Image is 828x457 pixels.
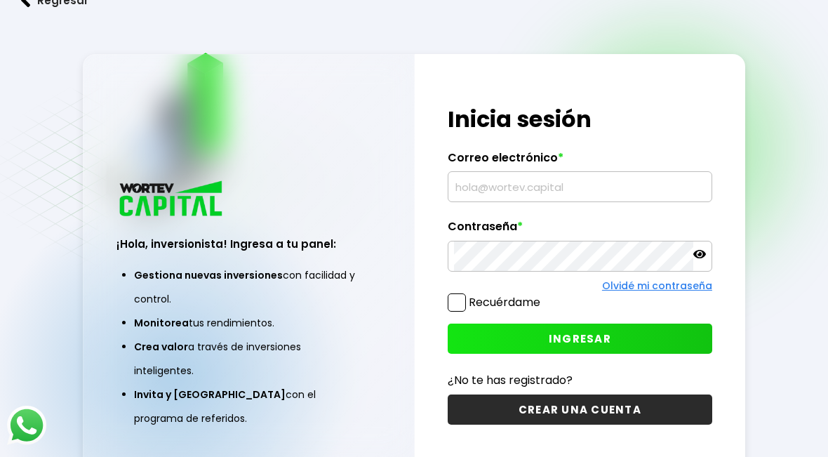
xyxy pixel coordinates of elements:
[469,294,540,310] label: Recuérdame
[116,179,227,220] img: logo_wortev_capital
[448,102,712,136] h1: Inicia sesión
[134,388,286,402] span: Invita y [GEOGRAPHIC_DATA]
[454,172,706,201] input: hola@wortev.capital
[134,335,363,383] li: a través de inversiones inteligentes.
[134,340,188,354] span: Crea valor
[448,371,712,389] p: ¿No te has registrado?
[134,263,363,311] li: con facilidad y control.
[448,395,712,425] button: CREAR UNA CUENTA
[448,371,712,425] a: ¿No te has registrado?CREAR UNA CUENTA
[134,316,189,330] span: Monitorea
[448,220,712,241] label: Contraseña
[134,311,363,335] li: tus rendimientos.
[7,406,46,445] img: logos_whatsapp-icon.242b2217.svg
[134,383,363,430] li: con el programa de referidos.
[602,279,712,293] a: Olvidé mi contraseña
[134,268,283,282] span: Gestiona nuevas inversiones
[116,236,381,252] h3: ¡Hola, inversionista! Ingresa a tu panel:
[448,151,712,172] label: Correo electrónico
[448,324,712,354] button: INGRESAR
[549,331,611,346] span: INGRESAR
